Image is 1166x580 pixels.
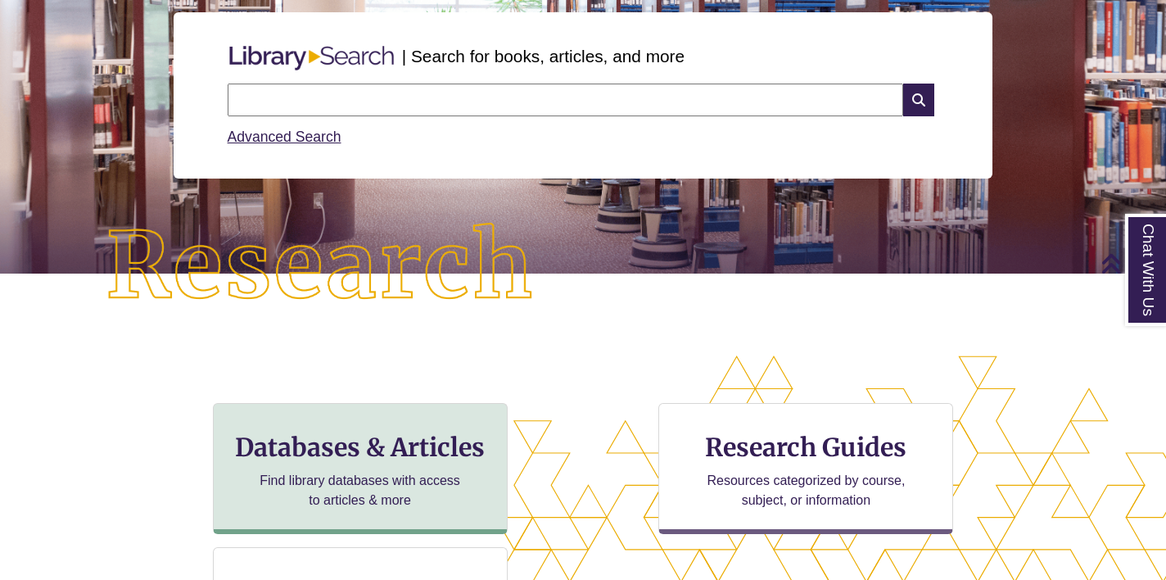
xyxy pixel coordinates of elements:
p: | Search for books, articles, and more [402,43,685,69]
h3: Databases & Articles [227,432,494,463]
img: Research [58,175,583,358]
a: Databases & Articles Find library databases with access to articles & more [213,403,508,534]
p: Find library databases with access to articles & more [253,471,467,510]
img: Libary Search [221,39,402,77]
a: Advanced Search [228,129,341,145]
i: Search [903,84,934,116]
a: Research Guides Resources categorized by course, subject, or information [658,403,953,534]
p: Resources categorized by course, subject, or information [699,471,913,510]
h3: Research Guides [672,432,939,463]
a: Back to Top [1100,252,1162,274]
